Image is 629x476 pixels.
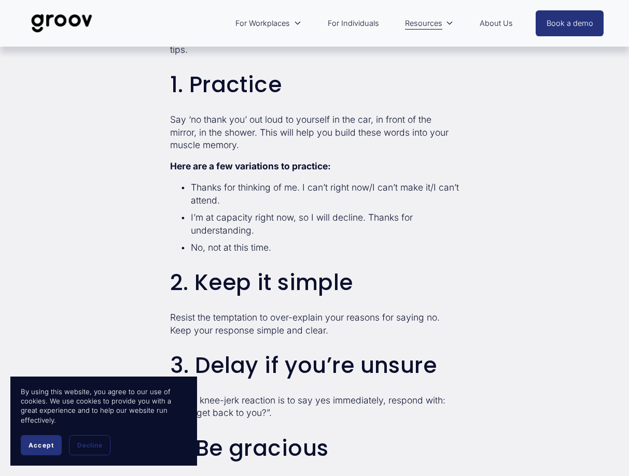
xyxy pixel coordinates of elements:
[191,211,459,237] p: I’m at capacity right now, so I will decline. Thanks for understanding.
[235,17,290,30] span: For Workplaces
[170,270,459,295] h2: 2. Keep it simple
[323,11,384,35] a: For Individuals
[77,441,102,449] span: Decline
[400,11,459,35] a: folder dropdown
[170,161,331,171] strong: Here are a few variations to practice:
[170,436,459,460] h2: 4. Be gracious
[170,113,459,151] p: Say ‘no thank you’ out loud to yourself in the car, in front of the mirror, in the shower. This w...
[191,181,459,207] p: Thanks for thinking of me. I can’t right now/I can’t make it/I can’t attend.
[170,73,459,97] h2: 1. Practice
[191,241,459,254] p: No, not at this time.
[25,6,99,40] img: Groov | Unlock Human Potential at Work and in Life
[69,435,110,455] button: Decline
[536,10,604,36] a: Book a demo
[29,441,54,449] span: Accept
[21,387,187,425] p: By using this website, you agree to our use of cookies. We use cookies to provide you with a grea...
[170,394,459,420] p: If your knee-jerk reaction is to say yes immediately, respond with: “can I get back to you?”.
[10,377,197,466] section: Cookie banner
[474,11,518,35] a: About Us
[230,11,306,35] a: folder dropdown
[21,435,62,455] button: Accept
[170,311,459,337] p: Resist the temptation to over-explain your reasons for saying no. Keep your response simple and c...
[405,17,442,30] span: Resources
[170,353,459,378] h2: 3. Delay if you’re unsure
